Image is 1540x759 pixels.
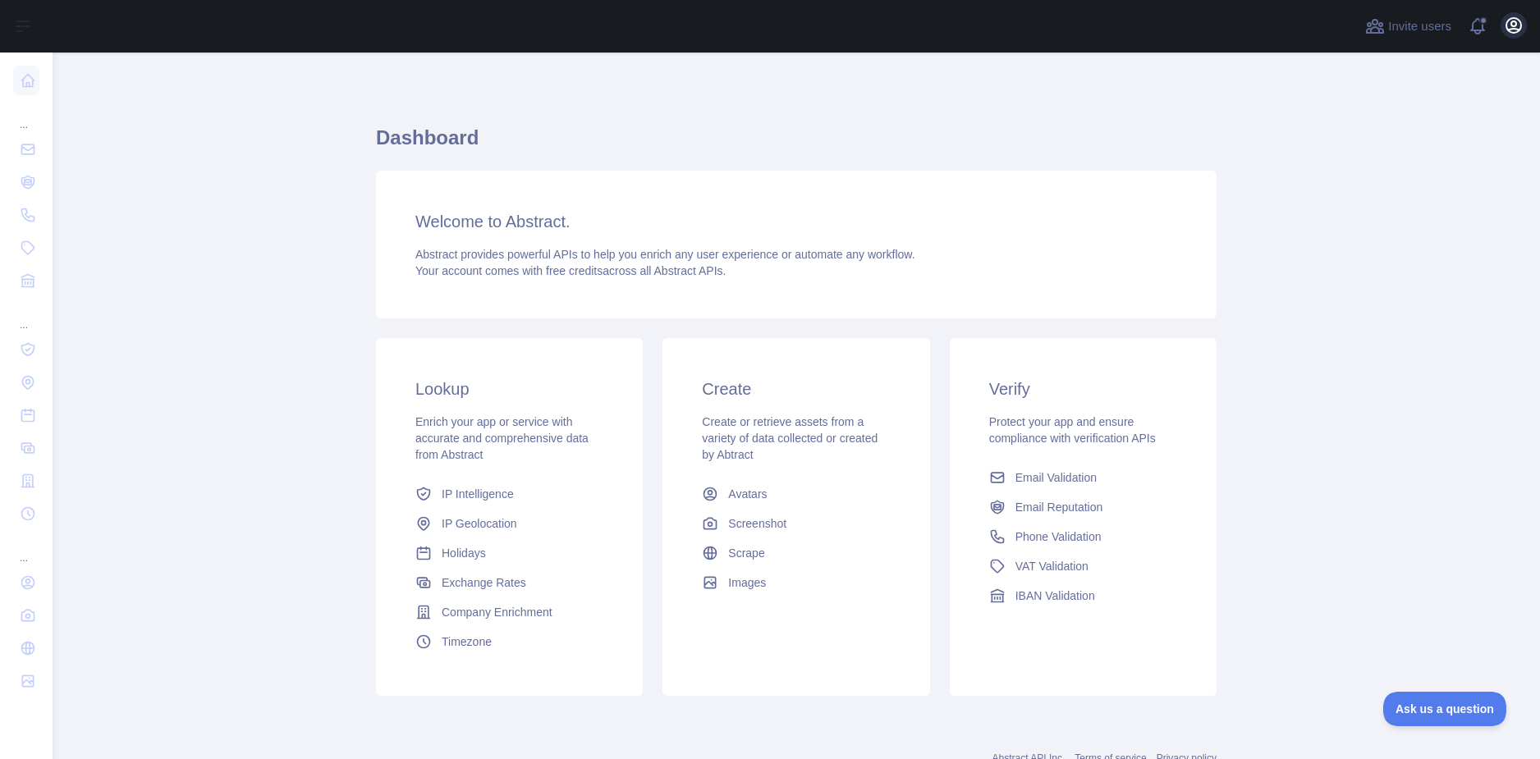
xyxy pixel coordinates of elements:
[695,479,896,509] a: Avatars
[409,627,610,656] a: Timezone
[983,463,1184,492] a: Email Validation
[989,377,1177,400] h3: Verify
[13,299,39,331] div: ...
[728,486,767,502] span: Avatars
[989,415,1156,445] span: Protect your app and ensure compliance with verification APIs
[983,581,1184,610] a: IBAN Validation
[1015,528,1102,545] span: Phone Validation
[415,377,603,400] h3: Lookup
[415,415,589,461] span: Enrich your app or service with accurate and comprehensive data from Abstract
[702,415,878,461] span: Create or retrieve assets from a variety of data collected or created by Abtract
[13,98,39,131] div: ...
[546,264,603,277] span: free credits
[409,538,610,568] a: Holidays
[442,633,492,650] span: Timezone
[409,509,610,538] a: IP Geolocation
[376,125,1217,164] h1: Dashboard
[415,210,1177,233] h3: Welcome to Abstract.
[983,551,1184,581] a: VAT Validation
[728,545,764,561] span: Scrape
[442,515,517,532] span: IP Geolocation
[1362,13,1455,39] button: Invite users
[983,492,1184,522] a: Email Reputation
[1015,499,1103,515] span: Email Reputation
[442,545,486,561] span: Holidays
[695,568,896,597] a: Images
[415,248,915,261] span: Abstract provides powerful APIs to help you enrich any user experience or automate any workflow.
[409,479,610,509] a: IP Intelligence
[695,538,896,568] a: Scrape
[728,574,766,591] span: Images
[442,604,552,620] span: Company Enrichment
[1388,17,1451,36] span: Invite users
[442,574,526,591] span: Exchange Rates
[695,509,896,538] a: Screenshot
[1015,588,1095,604] span: IBAN Validation
[728,515,786,532] span: Screenshot
[442,486,514,502] span: IP Intelligence
[1015,469,1097,486] span: Email Validation
[415,264,726,277] span: Your account comes with across all Abstract APIs.
[409,568,610,597] a: Exchange Rates
[1383,692,1507,726] iframe: Toggle Customer Support
[13,532,39,565] div: ...
[409,597,610,627] a: Company Enrichment
[702,377,890,400] h3: Create
[983,522,1184,551] a: Phone Validation
[1015,558,1089,574] span: VAT Validation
